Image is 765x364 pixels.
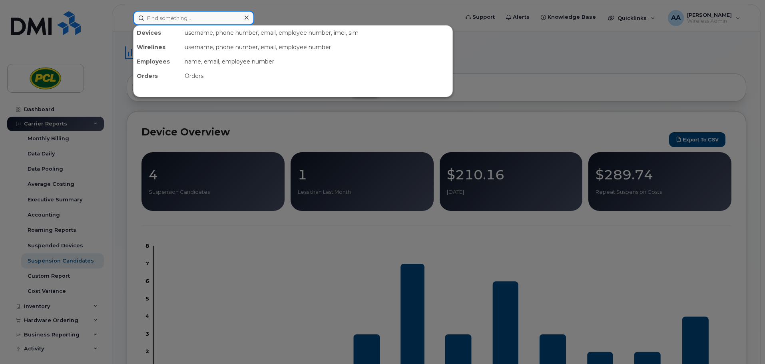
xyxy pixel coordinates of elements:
[181,26,452,40] div: username, phone number, email, employee number, imei, sim
[133,69,181,83] div: Orders
[133,40,181,54] div: Wirelines
[181,40,452,54] div: username, phone number, email, employee number
[133,54,181,69] div: Employees
[181,54,452,69] div: name, email, employee number
[133,26,181,40] div: Devices
[181,69,452,83] div: Orders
